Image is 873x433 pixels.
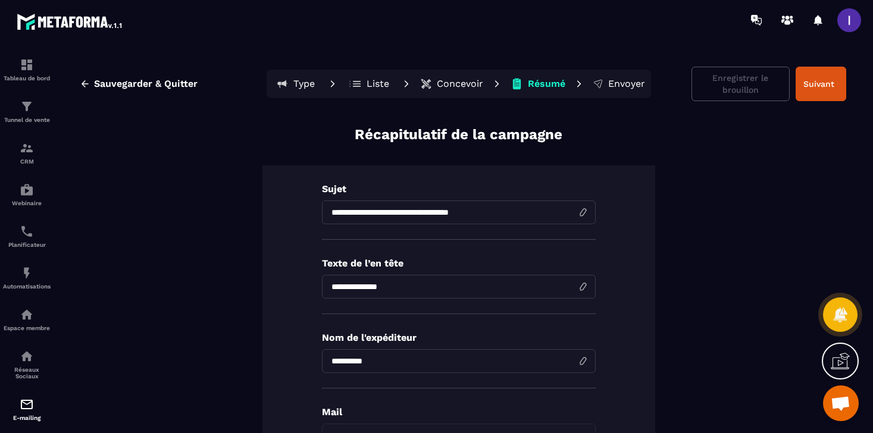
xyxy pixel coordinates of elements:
button: Envoyer [589,72,649,96]
img: social-network [20,349,34,363]
img: email [20,397,34,412]
p: Récapitulatif de la campagne [355,125,562,145]
img: scheduler [20,224,34,239]
p: Type [293,78,315,90]
button: Résumé [507,72,569,96]
p: Liste [367,78,389,90]
a: formationformationCRM [3,132,51,174]
p: Texte de l’en tête [322,258,596,269]
a: schedulerschedulerPlanificateur [3,215,51,257]
img: automations [20,266,34,280]
p: Webinaire [3,200,51,206]
p: E-mailing [3,415,51,421]
p: Tableau de bord [3,75,51,81]
p: Envoyer [608,78,645,90]
button: Suivant [796,67,846,101]
button: Sauvegarder & Quitter [71,73,206,95]
p: Concevoir [437,78,483,90]
a: automationsautomationsWebinaire [3,174,51,215]
button: Concevoir [417,72,487,96]
a: social-networksocial-networkRéseaux Sociaux [3,340,51,388]
img: formation [20,99,34,114]
img: formation [20,58,34,72]
p: Nom de l'expéditeur [322,332,596,343]
p: Sujet [322,183,596,194]
a: formationformationTunnel de vente [3,90,51,132]
button: Liste [343,72,396,96]
p: Automatisations [3,283,51,290]
img: automations [20,183,34,197]
span: Sauvegarder & Quitter [94,78,198,90]
p: Résumé [528,78,565,90]
p: Tunnel de vente [3,117,51,123]
img: formation [20,141,34,155]
a: automationsautomationsAutomatisations [3,257,51,299]
p: Planificateur [3,241,51,248]
button: Type [269,72,323,96]
img: automations [20,308,34,322]
p: CRM [3,158,51,165]
a: emailemailE-mailing [3,388,51,430]
p: Espace membre [3,325,51,331]
a: automationsautomationsEspace membre [3,299,51,340]
a: formationformationTableau de bord [3,49,51,90]
img: logo [17,11,124,32]
a: Ouvrir le chat [823,385,859,421]
p: Mail [322,406,596,418]
p: Réseaux Sociaux [3,366,51,379]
